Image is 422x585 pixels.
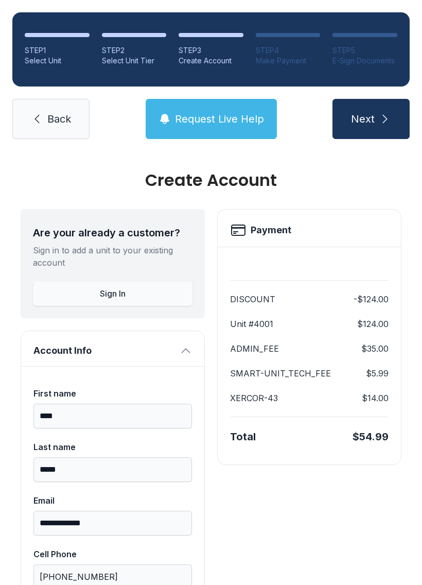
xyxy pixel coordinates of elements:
[256,56,321,66] div: Make Payment
[230,293,275,305] dt: DISCOUNT
[33,343,175,358] span: Account Info
[33,404,192,428] input: First name
[21,172,401,188] div: Create Account
[230,367,331,380] dt: SMART-UNIT_TECH_FEE
[33,244,192,269] div: Sign in to add a unit to your existing account
[33,548,192,560] div: Cell Phone
[256,45,321,56] div: STEP 4
[33,226,192,240] div: Are your already a customer?
[251,223,291,237] h2: Payment
[102,45,167,56] div: STEP 2
[33,494,192,507] div: Email
[100,287,126,300] span: Sign In
[25,56,90,66] div: Select Unit
[353,429,389,444] div: $54.99
[47,112,71,126] span: Back
[33,441,192,453] div: Last name
[25,45,90,56] div: STEP 1
[361,342,389,355] dd: $35.00
[357,318,389,330] dd: $124.00
[102,56,167,66] div: Select Unit Tier
[179,45,243,56] div: STEP 3
[354,293,389,305] dd: -$124.00
[21,331,204,366] button: Account Info
[362,392,389,404] dd: $14.00
[230,429,256,444] div: Total
[230,342,279,355] dt: ADMIN_FEE
[33,387,192,400] div: First name
[33,457,192,482] input: Last name
[230,318,273,330] dt: Unit #4001
[179,56,243,66] div: Create Account
[366,367,389,380] dd: $5.99
[332,56,397,66] div: E-Sign Documents
[33,511,192,536] input: Email
[332,45,397,56] div: STEP 5
[230,392,278,404] dt: XERCOR-43
[351,112,375,126] span: Next
[175,112,264,126] span: Request Live Help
